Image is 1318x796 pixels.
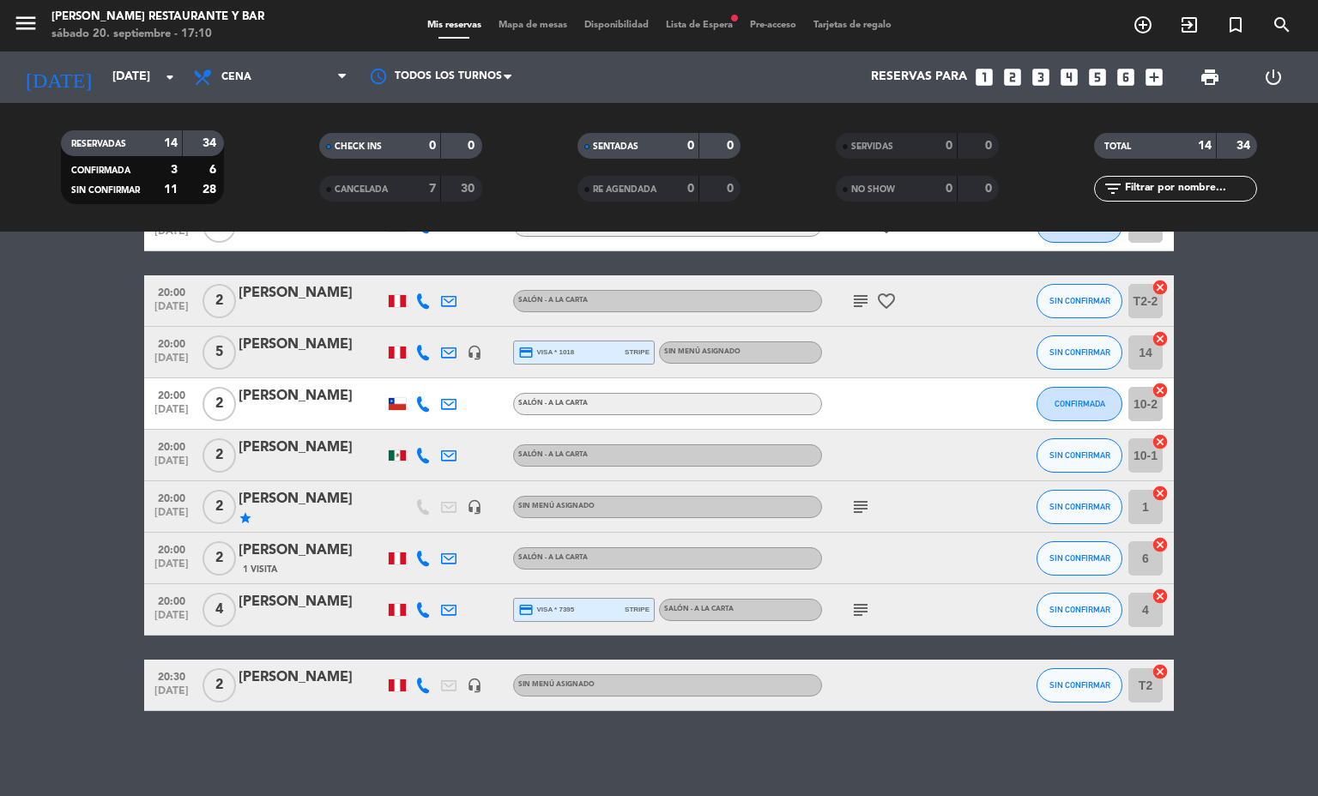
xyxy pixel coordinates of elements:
[150,610,193,630] span: [DATE]
[1103,178,1123,199] i: filter_list
[203,593,236,627] span: 4
[729,13,740,23] span: fiber_manual_record
[805,21,900,30] span: Tarjetas de regalo
[171,164,178,176] strong: 3
[239,511,252,525] i: star
[727,140,737,152] strong: 0
[1037,387,1122,421] button: CONFIRMADA
[625,347,650,358] span: stripe
[150,539,193,558] span: 20:00
[1152,330,1169,347] i: cancel
[203,387,236,421] span: 2
[1152,279,1169,296] i: cancel
[1152,588,1169,605] i: cancel
[203,490,236,524] span: 2
[203,541,236,576] span: 2
[518,602,574,618] span: visa * 7395
[221,71,251,83] span: Cena
[150,281,193,301] span: 20:00
[1179,15,1200,35] i: exit_to_app
[150,455,193,475] span: [DATE]
[1133,15,1153,35] i: add_circle_outline
[1037,593,1122,627] button: SIN CONFIRMAR
[850,600,871,620] i: subject
[1030,66,1052,88] i: looks_3
[664,606,734,612] span: Salón - A la carta
[518,345,534,360] i: credit_card
[851,185,895,194] span: NO SHOW
[203,184,220,196] strong: 28
[518,554,588,561] span: Salón - A la carta
[851,142,893,151] span: SERVIDAS
[973,66,995,88] i: looks_one
[1152,433,1169,450] i: cancel
[985,183,995,195] strong: 0
[625,604,650,615] span: stripe
[1037,490,1122,524] button: SIN CONFIRMAR
[727,183,737,195] strong: 0
[150,436,193,455] span: 20:00
[203,438,236,473] span: 2
[518,400,588,407] span: Salón - A la carta
[13,10,39,36] i: menu
[741,21,805,30] span: Pre-acceso
[687,140,694,152] strong: 0
[687,183,694,195] strong: 0
[150,353,193,372] span: [DATE]
[518,503,595,510] span: Sin menú asignado
[203,284,236,318] span: 2
[1037,335,1122,370] button: SIN CONFIRMAR
[657,21,741,30] span: Lista de Espera
[1049,347,1110,357] span: SIN CONFIRMAR
[239,385,384,407] div: [PERSON_NAME]
[429,183,436,195] strong: 7
[1152,536,1169,553] i: cancel
[1037,284,1122,318] button: SIN CONFIRMAR
[461,183,478,195] strong: 30
[1086,66,1109,88] i: looks_5
[593,185,656,194] span: RE AGENDADA
[150,384,193,404] span: 20:00
[664,348,741,355] span: Sin menú asignado
[518,345,574,360] span: visa * 1018
[13,58,104,96] i: [DATE]
[209,164,220,176] strong: 6
[51,9,264,26] div: [PERSON_NAME] Restaurante y Bar
[239,437,384,459] div: [PERSON_NAME]
[1152,663,1169,680] i: cancel
[419,21,490,30] span: Mis reservas
[239,334,384,356] div: [PERSON_NAME]
[203,335,236,370] span: 5
[850,291,871,311] i: subject
[71,166,130,175] span: CONFIRMADA
[1055,399,1105,408] span: CONFIRMADA
[593,142,638,151] span: SENTADAS
[1049,605,1110,614] span: SIN CONFIRMAR
[150,301,193,321] span: [DATE]
[150,404,193,424] span: [DATE]
[490,21,576,30] span: Mapa de mesas
[1049,680,1110,690] span: SIN CONFIRMAR
[13,10,39,42] button: menu
[518,297,588,304] span: Salón - A la carta
[1049,296,1110,305] span: SIN CONFIRMAR
[239,540,384,562] div: [PERSON_NAME]
[467,499,482,515] i: headset_mic
[467,678,482,693] i: headset_mic
[239,591,384,613] div: [PERSON_NAME]
[467,345,482,360] i: headset_mic
[150,590,193,610] span: 20:00
[518,451,588,458] span: Salón - A la carta
[335,142,382,151] span: CHECK INS
[468,140,478,152] strong: 0
[164,137,178,149] strong: 14
[1037,438,1122,473] button: SIN CONFIRMAR
[1225,15,1246,35] i: turned_in_not
[871,70,967,84] span: Reservas para
[51,26,264,43] div: sábado 20. septiembre - 17:10
[239,666,384,689] div: [PERSON_NAME]
[850,497,871,517] i: subject
[1236,140,1254,152] strong: 34
[518,602,534,618] i: credit_card
[946,183,952,195] strong: 0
